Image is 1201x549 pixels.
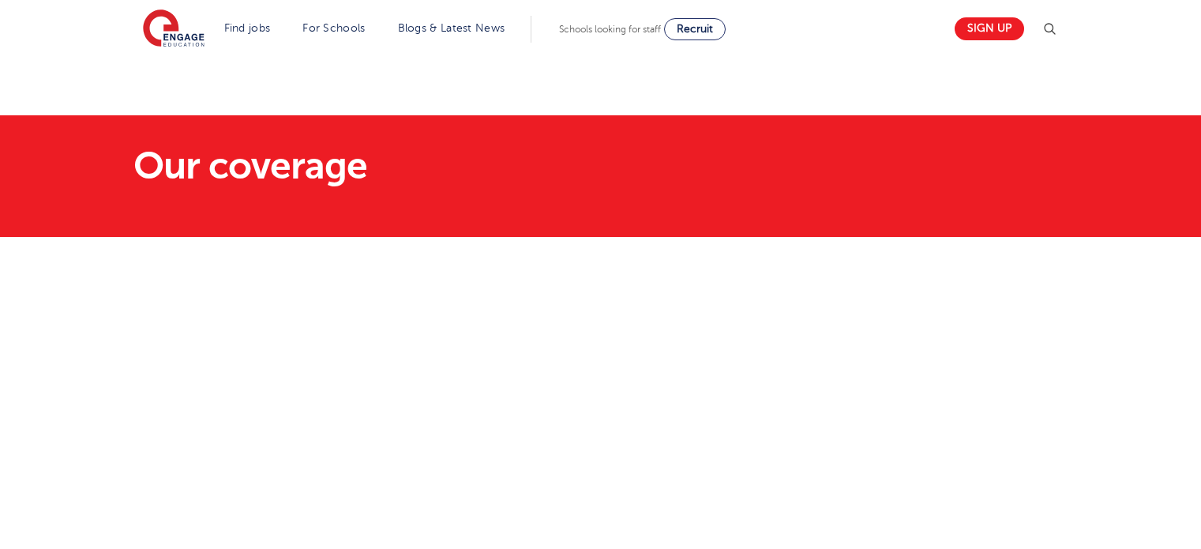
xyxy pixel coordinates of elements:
[677,23,713,35] span: Recruit
[302,22,365,34] a: For Schools
[664,18,726,40] a: Recruit
[224,22,271,34] a: Find jobs
[955,17,1024,40] a: Sign up
[398,22,505,34] a: Blogs & Latest News
[559,24,661,35] span: Schools looking for staff
[143,9,205,49] img: Engage Education
[133,147,749,185] h1: Our coverage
